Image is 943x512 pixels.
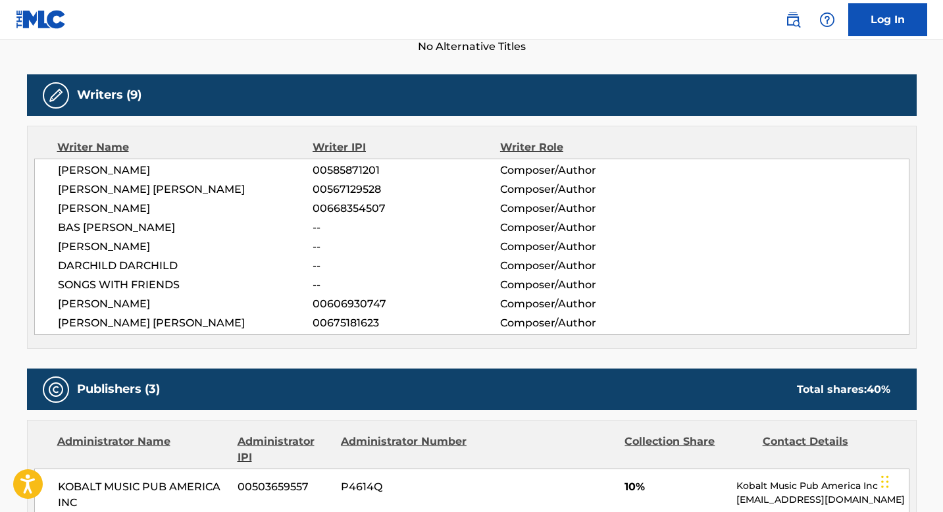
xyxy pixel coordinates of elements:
span: Composer/Author [500,277,671,293]
span: BAS [PERSON_NAME] [58,220,313,236]
a: Public Search [780,7,806,33]
img: help [819,12,835,28]
span: [PERSON_NAME] [58,239,313,255]
h5: Writers (9) [77,88,141,103]
span: -- [313,239,499,255]
span: Composer/Author [500,201,671,217]
span: -- [313,220,499,236]
span: -- [313,258,499,274]
span: Composer/Author [500,239,671,255]
span: [PERSON_NAME] [58,296,313,312]
div: Help [814,7,840,33]
span: 00567129528 [313,182,499,197]
span: [PERSON_NAME] [PERSON_NAME] [58,315,313,331]
span: 00668354507 [313,201,499,217]
div: Writer Role [500,140,671,155]
span: [PERSON_NAME] [58,163,313,178]
a: Log In [848,3,927,36]
div: Writer IPI [313,140,500,155]
span: 00675181623 [313,315,499,331]
span: 10% [624,479,726,495]
span: Composer/Author [500,258,671,274]
span: -- [313,277,499,293]
span: Composer/Author [500,163,671,178]
h5: Publishers (3) [77,382,160,397]
span: KOBALT MUSIC PUB AMERICA INC [58,479,228,511]
img: MLC Logo [16,10,66,29]
span: Composer/Author [500,315,671,331]
div: Collection Share [624,434,752,465]
p: Kobalt Music Pub America Inc [736,479,908,493]
span: [PERSON_NAME] [PERSON_NAME] [58,182,313,197]
div: Writer Name [57,140,313,155]
span: DARCHILD DARCHILD [58,258,313,274]
span: 40 % [867,383,890,396]
div: Administrator Number [341,434,469,465]
span: [PERSON_NAME] [58,201,313,217]
div: Administrator Name [57,434,228,465]
img: Publishers [48,382,64,397]
span: 00585871201 [313,163,499,178]
img: Writers [48,88,64,103]
span: Composer/Author [500,296,671,312]
span: SONGS WITH FRIENDS [58,277,313,293]
div: Total shares: [797,382,890,397]
img: search [785,12,801,28]
p: [EMAIL_ADDRESS][DOMAIN_NAME] [736,493,908,507]
div: Administrator IPI [238,434,331,465]
span: 00606930747 [313,296,499,312]
span: P4614Q [341,479,469,495]
span: Composer/Author [500,220,671,236]
div: Drag [881,462,889,501]
span: No Alternative Titles [27,39,917,55]
span: 00503659557 [238,479,331,495]
div: Contact Details [763,434,890,465]
span: Composer/Author [500,182,671,197]
iframe: Chat Widget [877,449,943,512]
